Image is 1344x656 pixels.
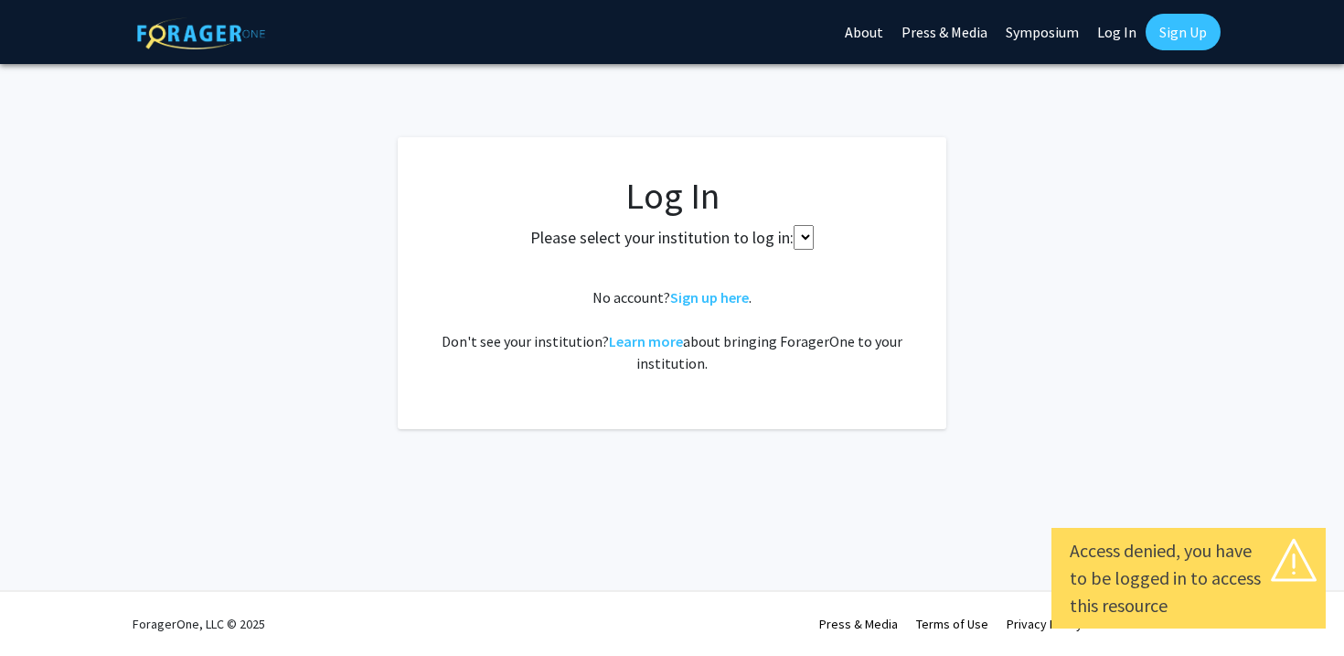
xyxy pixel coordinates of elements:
[137,17,265,49] img: ForagerOne Logo
[530,225,794,250] label: Please select your institution to log in:
[819,616,898,632] a: Press & Media
[1007,616,1083,632] a: Privacy Policy
[916,616,988,632] a: Terms of Use
[1070,537,1307,619] div: Access denied, you have to be logged in to access this resource
[434,174,910,218] h1: Log In
[1146,14,1221,50] a: Sign Up
[434,286,910,374] div: No account? . Don't see your institution? about bringing ForagerOne to your institution.
[14,574,78,642] iframe: Chat
[670,288,749,306] a: Sign up here
[609,332,683,350] a: Learn more about bringing ForagerOne to your institution
[133,592,265,656] div: ForagerOne, LLC © 2025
